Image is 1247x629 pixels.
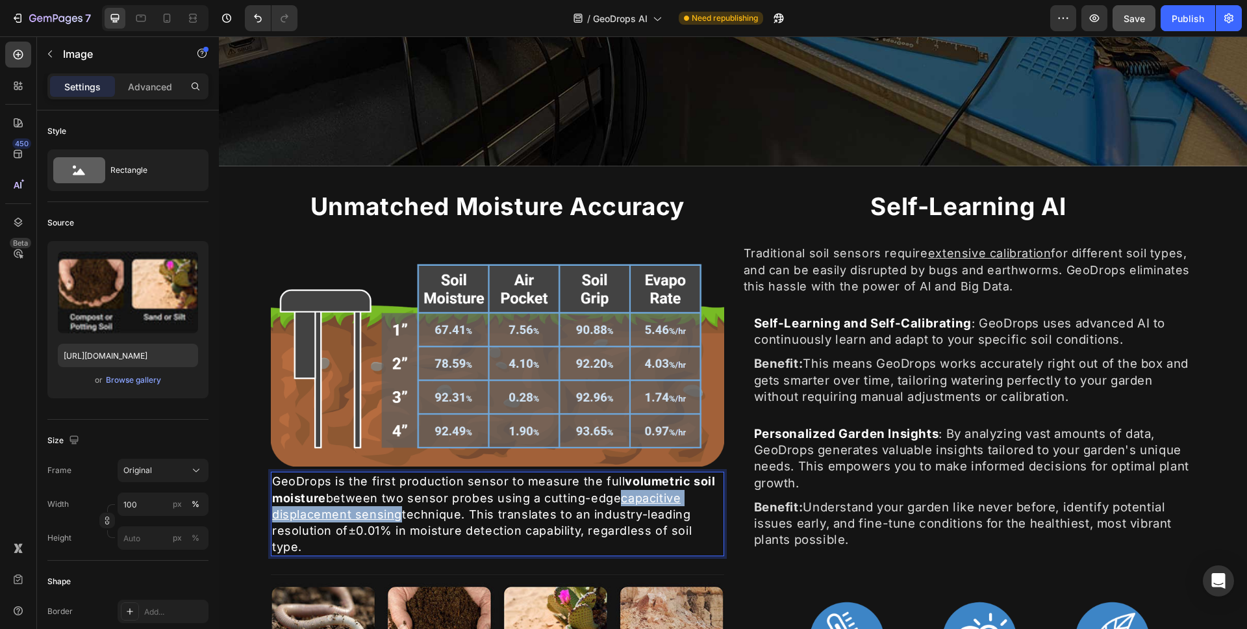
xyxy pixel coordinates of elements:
[523,151,977,190] h2: Rich Text Editor. Editing area: main
[535,390,720,405] strong: Personalized Garden Insights
[118,493,208,516] input: px%
[144,606,205,618] div: Add...
[1161,5,1215,31] button: Publish
[63,46,173,62] p: Image
[47,125,66,137] div: Style
[1124,13,1145,24] span: Save
[525,209,976,258] p: Traditional soil sensors require for different soil types, and can be easily disrupted by bugs an...
[692,12,758,24] span: Need republishing
[47,432,82,450] div: Size
[535,390,970,454] span: : By analyzing vast amounts of data, GeoDrops generates valuable insights tailored to your garden...
[1113,5,1155,31] button: Save
[219,36,1247,629] iframe: Design area
[85,10,91,26] p: 7
[10,238,31,248] div: Beta
[1203,565,1234,597] div: Open Intercom Messenger
[118,526,208,550] input: px%
[47,532,71,544] label: Height
[12,138,31,149] div: 450
[128,80,172,94] p: Advanced
[47,576,71,587] div: Shape
[118,459,208,482] button: Original
[535,320,585,335] strong: Benefit:
[5,5,97,31] button: 7
[173,532,182,544] div: px
[170,496,185,512] button: %
[535,279,753,294] strong: Self-Learning and Self-Calibrating
[110,155,190,185] div: Rectangle
[192,498,199,510] div: %
[58,344,198,367] input: https://example.com/image.jpg
[58,251,198,333] img: preview-image
[105,374,162,387] button: Browse gallery
[245,5,297,31] div: Undo/Redo
[47,606,73,617] div: Border
[651,155,848,185] strong: Self-Learning AI
[170,530,185,546] button: %
[47,498,69,510] label: Width
[525,152,976,188] p: ⁠⁠⁠⁠⁠⁠⁠
[1172,12,1204,25] div: Publish
[535,320,970,367] span: This means GeoDrops works accurately right out of the box and gets smarter over time, tailoring w...
[188,496,203,512] button: px
[123,465,152,476] span: Original
[192,532,199,544] div: %
[47,465,71,476] label: Frame
[535,463,953,511] span: Understand your garden like never before, identify potential issues early, and fine-tune conditio...
[593,12,648,25] span: GeoDrops AI
[106,374,161,386] div: Browse gallery
[47,217,74,229] div: Source
[95,372,103,388] span: or
[709,210,833,224] u: extensive calibration
[64,80,101,94] p: Settings
[587,12,590,25] span: /
[535,463,585,478] strong: Benefit:
[188,530,203,546] button: px
[173,498,182,510] div: px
